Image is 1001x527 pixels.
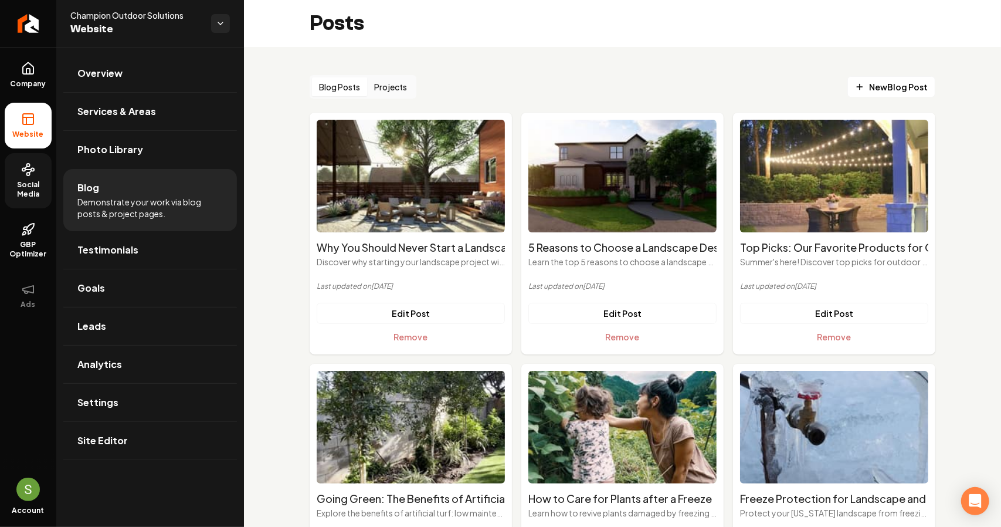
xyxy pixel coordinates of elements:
img: 5 Reasons to Choose a Landscape Design and Build Company's featured image [528,120,717,232]
img: Rebolt Logo [18,14,39,33]
span: Testimonials [77,243,138,257]
a: NewBlog Post [847,76,935,97]
span: GBP Optimizer [5,240,52,259]
p: Protect your [US_STATE] landscape from freezing weather with these tips. Learn how plant covers, ... [740,507,928,519]
button: Remove [528,326,717,347]
span: Champion Outdoor Solutions [70,9,202,21]
a: Photo Library [63,131,237,168]
a: GBP Optimizer [5,213,52,268]
a: Company [5,52,52,98]
a: Settings [63,384,237,421]
a: Site Editor [63,422,237,460]
h2: Posts [310,12,364,35]
span: Blog [77,181,99,195]
a: Testimonials [63,231,237,269]
span: Settings [77,396,118,410]
h2: 5 Reasons to Choose a Landscape Design and Build Company [528,239,717,256]
span: Website [70,21,202,38]
a: Edit Post [528,303,717,324]
h2: How to Care for Plants after a Freeze [528,491,717,507]
p: Explore the benefits of artificial turf: low maintenance, durable, versatile, and pet-friendly—pe... [317,507,505,519]
button: Remove [740,326,928,347]
span: Social Media [5,180,52,199]
p: Discover why starting your landscape project with a professional design prevents expensive mistak... [317,256,505,268]
div: Open Intercom Messenger [961,487,989,515]
p: Last updated on [DATE] [317,282,505,291]
button: Open user button [16,478,40,501]
span: Ads [16,300,40,309]
img: Going Green: The Benefits of Artificial Turf's featured image [317,371,505,484]
p: Last updated on [DATE] [740,282,928,291]
a: Leads [63,308,237,345]
span: Photo Library [77,143,143,157]
span: Company [6,79,51,89]
h2: Going Green: The Benefits of Artificial Turf [317,491,505,507]
p: Learn how to revive plants damaged by freezing weather with gentle removal of dead leaves, fertil... [528,507,717,519]
a: Social Media [5,153,52,208]
img: Freeze Protection for Landscape and Irrigation's featured image [740,371,928,484]
span: Leads [77,319,106,333]
a: Analytics [63,346,237,383]
span: Demonstrate your work via blog posts & project pages. [77,196,223,219]
span: Site Editor [77,434,128,448]
button: Ads [5,273,52,319]
a: Edit Post [740,303,928,324]
button: Remove [317,326,505,347]
img: How to Care for Plants after a Freeze's featured image [528,371,717,484]
button: Projects [367,77,414,96]
a: Edit Post [317,303,505,324]
span: Services & Areas [77,104,156,119]
span: Website [8,130,49,139]
button: Blog Posts [312,77,367,96]
span: Account [12,506,45,515]
span: Overview [77,66,123,80]
h2: Why You Should Never Start a Landscape Project Without a Design [317,239,505,256]
img: Sales Champion [16,478,40,501]
span: Goals [77,281,105,295]
span: New Blog Post [855,81,928,93]
h2: Top Picks: Our Favorite Products for Outdoor Living [740,239,928,256]
h2: Freeze Protection for Landscape and Irrigation [740,491,928,507]
span: Analytics [77,357,122,371]
p: Last updated on [DATE] [528,282,717,291]
img: Why You Should Never Start a Landscape Project Without a Design's featured image [317,120,505,232]
p: Summer's here! Discover top picks for outdoor living, from LED bistro lights to stylish planters,... [740,256,928,268]
a: Goals [63,269,237,307]
p: Learn the top 5 reasons to choose a landscape design and build company. Enjoy integrated services... [528,256,717,268]
a: Overview [63,55,237,92]
img: Top Picks: Our Favorite Products for Outdoor Living's featured image [740,120,928,232]
a: Services & Areas [63,93,237,130]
